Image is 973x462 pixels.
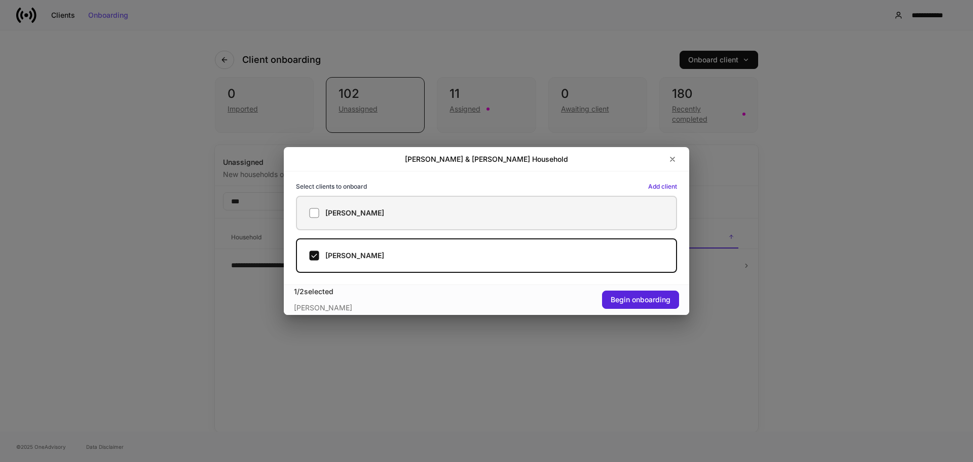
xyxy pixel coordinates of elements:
button: Begin onboarding [602,291,679,309]
h5: [PERSON_NAME] [325,208,384,218]
h2: [PERSON_NAME] & [PERSON_NAME] Household [405,154,568,164]
h5: [PERSON_NAME] [325,251,384,261]
div: Begin onboarding [611,296,670,303]
h6: Select clients to onboard [296,182,367,191]
div: [PERSON_NAME] [294,297,486,313]
div: 1 / 2 selected [294,287,486,297]
button: Add client [648,184,677,190]
label: [PERSON_NAME] [296,196,677,230]
label: [PERSON_NAME] [296,238,677,273]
